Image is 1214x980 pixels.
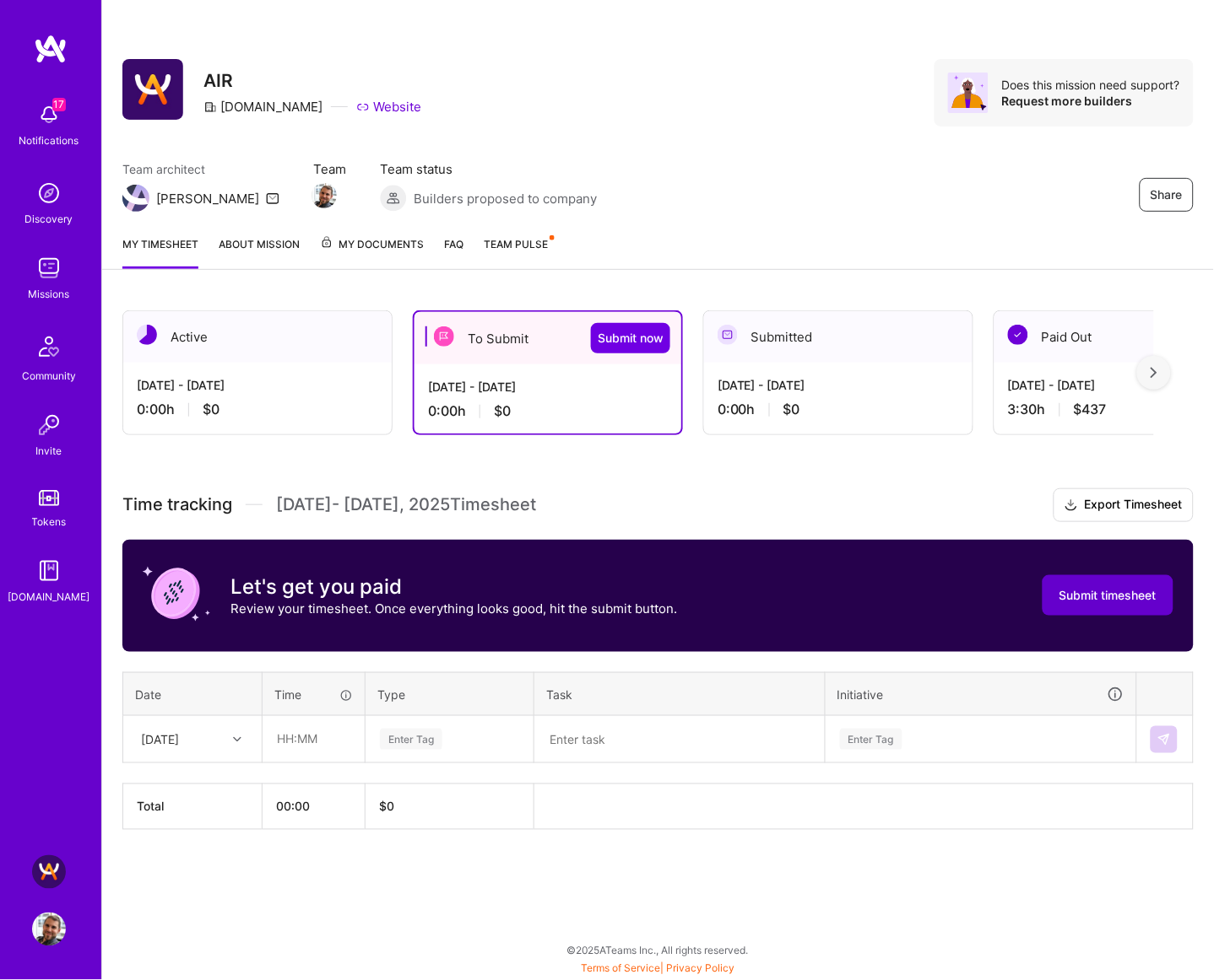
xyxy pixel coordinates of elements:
[137,325,157,345] img: Active
[28,855,70,889] a: A.Team: AIR
[263,784,366,830] th: 00:00
[137,376,378,394] div: [DATE] - [DATE]
[122,235,198,269] a: My timesheet
[534,672,826,716] th: Task
[312,183,337,208] img: Team Member Avatar
[219,235,300,269] a: About Mission
[36,442,62,460] div: Invite
[428,378,668,396] div: [DATE] - [DATE]
[415,312,681,364] div: To Submit
[313,181,335,210] a: Team Member Avatar
[32,408,66,442] img: Invite
[320,235,424,254] span: My Documents
[1151,186,1183,203] span: Share
[1043,575,1173,616] button: Submit timesheet
[1157,733,1171,746] img: Submit
[29,326,69,367] img: Community
[266,191,279,205] i: icon Mail
[32,98,66,132] img: bell
[32,176,66,210] img: discovery
[718,401,959,418] div: 0:00 h
[122,185,149,212] img: Team Architect
[122,160,279,178] span: Team architect
[230,574,677,600] h3: Let's get you paid
[141,730,179,748] div: [DATE]
[837,685,1125,704] div: Initiative
[233,735,241,744] i: icon Chevron
[666,962,734,975] a: Privacy Policy
[484,235,553,269] a: Team Pulse
[1002,77,1180,93] div: Does this mission need support?
[704,311,973,363] div: Submitted
[22,367,76,385] div: Community
[32,554,66,588] img: guide book
[203,98,322,116] div: [DOMAIN_NAME]
[203,401,219,418] span: $0
[581,962,660,975] a: Terms of Service
[263,717,364,762] input: HH:MM
[718,376,959,394] div: [DATE] - [DATE]
[276,494,536,515] span: [DATE] - [DATE] , 2025 Timesheet
[32,855,66,889] img: A.Team: AIR
[320,235,424,269] a: My Documents
[28,913,70,946] a: User Avatar
[484,238,548,250] span: Team Pulse
[52,98,66,111] span: 17
[123,311,392,363] div: Active
[428,402,668,420] div: 0:00 h
[122,59,183,120] img: Company Logo
[718,325,738,345] img: Submitted
[101,929,1214,972] div: © 2025 ATeams Inc., All rights reserved.
[1074,401,1107,418] span: $437
[379,800,394,814] span: $ 0
[274,686,353,703] div: Time
[591,323,670,353] button: Submit now
[29,285,70,303] div: Missions
[32,913,66,946] img: User Avatar
[1054,488,1194,522] button: Export Timesheet
[1008,325,1028,345] img: Paid Out
[380,185,407,212] img: Builders proposed to company
[1002,93,1180,109] div: Request more builders
[598,330,664,347] span: Submit now
[1060,587,1157,604] span: Submit timesheet
[39,490,59,506] img: tokens
[313,160,346,178] span: Team
[123,784,263,830] th: Total
[948,73,989,113] img: Avatar
[203,100,217,114] i: icon CompanyGray
[32,513,67,530] div: Tokens
[380,160,597,178] span: Team status
[581,962,734,975] span: |
[1140,178,1194,212] button: Share
[143,560,210,627] img: coin
[19,132,79,149] div: Notifications
[122,494,232,515] span: Time tracking
[8,588,90,606] div: [DOMAIN_NAME]
[380,726,442,752] div: Enter Tag
[1151,367,1157,379] img: right
[230,600,677,617] p: Review your timesheet. Once everything looks good, hit the submit button.
[494,402,511,420] span: $0
[356,98,421,116] a: Website
[840,726,902,752] div: Enter Tag
[1065,497,1078,514] i: icon Download
[25,210,73,228] div: Discovery
[434,326,454,347] img: To Submit
[32,251,66,285] img: teamwork
[123,672,263,716] th: Date
[366,672,534,716] th: Type
[444,235,463,269] a: FAQ
[137,401,378,418] div: 0:00 h
[203,70,421,91] h3: AIR
[783,401,800,418] span: $0
[34,34,68,64] img: logo
[414,190,597,207] span: Builders proposed to company
[156,190,259,207] div: [PERSON_NAME]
